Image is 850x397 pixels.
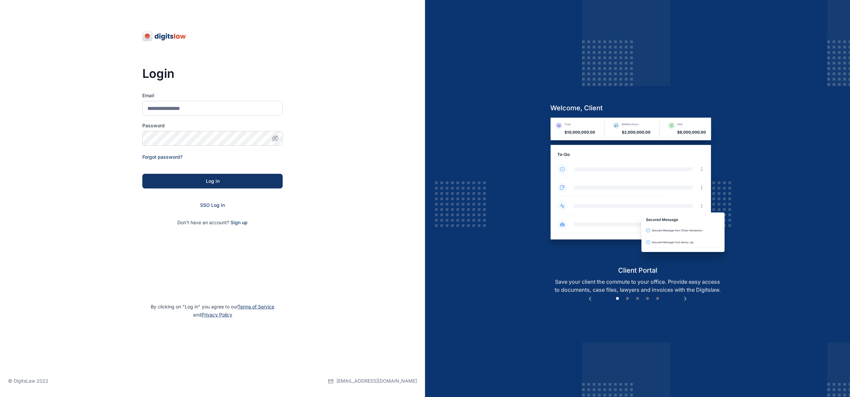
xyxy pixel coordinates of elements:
a: SSO Log in [200,202,225,208]
button: Log in [142,174,283,188]
a: Forgot password? [142,154,182,160]
p: Don't have an account? [142,219,283,226]
a: Sign up [231,220,248,225]
p: By clicking on "Log in" you agree to our [8,303,417,319]
button: Next [682,295,689,302]
button: 1 [614,295,621,302]
div: Log in [153,178,272,184]
span: Sign up [231,219,248,226]
a: Terms of Service [238,304,274,309]
button: 2 [624,295,631,302]
button: 3 [634,295,641,302]
button: Previous [587,295,593,302]
a: [EMAIL_ADDRESS][DOMAIN_NAME] [328,365,417,397]
span: [EMAIL_ADDRESS][DOMAIN_NAME] [336,378,417,384]
button: 5 [654,295,661,302]
p: Save your client the commute to your office. Provide easy access to documents, case files, lawyer... [545,278,730,294]
h5: client portal [545,266,730,275]
button: 4 [644,295,651,302]
img: digitslaw-logo [142,31,186,41]
h3: Login [142,67,283,80]
h5: welcome, client [545,103,730,113]
label: Password [142,122,283,129]
a: Privacy Policy [201,312,232,317]
label: Email [142,92,283,99]
img: client-portal [545,118,730,266]
p: © DigitsLaw 2022 [8,378,48,384]
span: and [193,312,232,317]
